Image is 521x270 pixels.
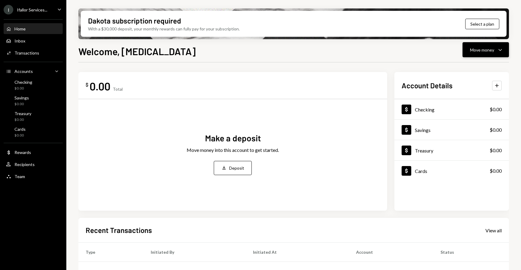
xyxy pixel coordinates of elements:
button: Deposit [214,161,252,175]
div: Ifallor Services... [17,7,47,12]
a: Recipients [4,159,63,170]
a: Home [4,23,63,34]
button: Select a plan [465,19,499,29]
div: $0.00 [14,86,32,91]
div: Recipients [14,162,35,167]
a: Team [4,171,63,182]
div: Deposit [229,165,244,171]
div: Inbox [14,38,25,43]
div: Home [14,26,26,31]
a: Savings$0.00 [4,93,63,108]
div: With a $30,000 deposit, your monthly rewards can fully pay for your subscription. [88,26,240,32]
th: Account [349,243,433,262]
div: Cards [415,168,427,174]
div: I [4,5,13,14]
div: Total [113,86,123,92]
a: Treasury$0.00 [394,140,509,160]
div: Rewards [14,150,31,155]
h1: Welcome, [MEDICAL_DATA] [78,45,196,57]
div: Treasury [415,148,433,153]
div: Checking [415,107,434,112]
a: Savings$0.00 [394,120,509,140]
th: Status [433,243,509,262]
a: View all [485,227,502,234]
a: Cards$0.00 [394,161,509,181]
div: $0.00 [490,167,502,174]
div: $0.00 [14,133,26,138]
a: Inbox [4,35,63,46]
div: Make a deposit [205,132,261,144]
div: $0.00 [14,117,31,122]
div: $ [86,82,88,88]
div: Checking [14,80,32,85]
div: Team [14,174,25,179]
div: Move money into this account to get started. [187,146,279,154]
div: Cards [14,127,26,132]
th: Initiated By [144,243,246,262]
button: Move money [463,42,509,57]
div: Accounts [14,69,33,74]
div: Dakota subscription required [88,16,181,26]
h2: Recent Transactions [86,225,152,235]
div: 0.00 [90,79,110,93]
div: View all [485,228,502,234]
th: Type [78,243,144,262]
a: Cards$0.00 [4,125,63,139]
div: Move money [470,47,494,53]
a: Checking$0.00 [4,78,63,92]
div: Savings [415,127,431,133]
a: Accounts [4,66,63,77]
a: Checking$0.00 [394,99,509,119]
div: $0.00 [490,126,502,133]
a: Rewards [4,147,63,158]
div: Savings [14,95,29,100]
div: $0.00 [14,102,29,107]
div: Transactions [14,50,39,55]
div: $0.00 [490,147,502,154]
div: Treasury [14,111,31,116]
h2: Account Details [402,80,453,90]
a: Transactions [4,47,63,58]
th: Initiated At [246,243,349,262]
a: Treasury$0.00 [4,109,63,124]
div: $0.00 [490,106,502,113]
